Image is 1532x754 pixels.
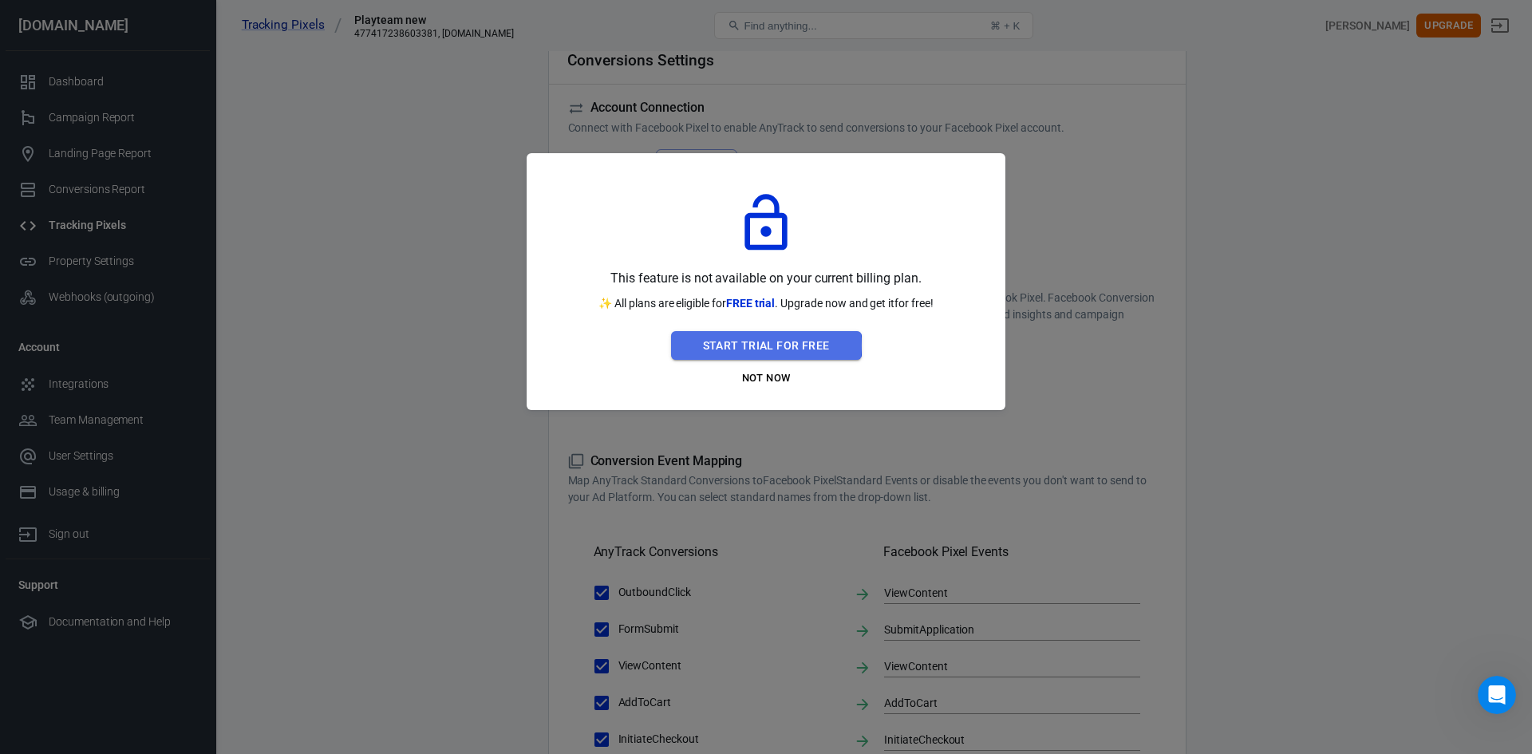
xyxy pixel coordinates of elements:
iframe: Intercom live chat [1478,676,1516,714]
span: FREE trial [726,297,776,310]
button: Not Now [671,366,862,391]
p: ✨ All plans are eligible for . Upgrade now and get it for free! [598,295,934,312]
button: Start Trial For Free [671,331,862,361]
p: This feature is not available on your current billing plan. [610,268,921,289]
